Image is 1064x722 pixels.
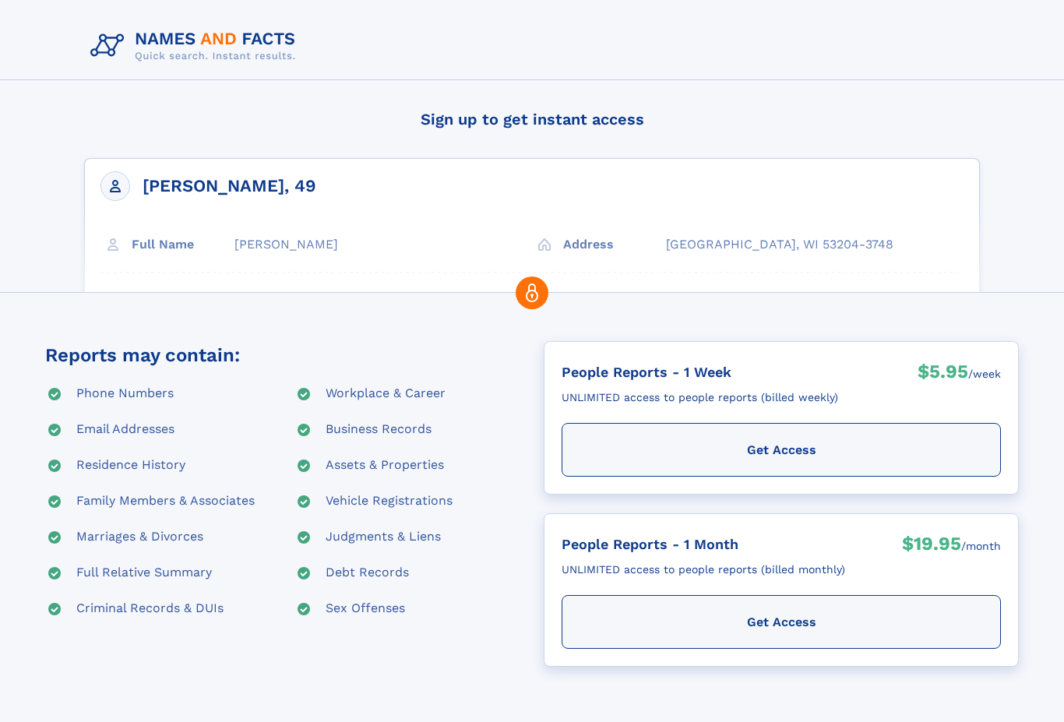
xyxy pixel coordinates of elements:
[326,564,409,583] div: Debt Records
[562,359,838,385] div: People Reports - 1 Week
[326,492,453,511] div: Vehicle Registrations
[76,600,224,618] div: Criminal Records & DUIs
[76,564,212,583] div: Full Relative Summary
[326,456,444,475] div: Assets & Properties
[918,359,968,389] div: $5.95
[326,528,441,547] div: Judgments & Liens
[84,25,308,67] img: Logo Names and Facts
[84,96,980,143] h4: Sign up to get instant access
[562,531,845,557] div: People Reports - 1 Month
[45,341,240,369] div: Reports may contain:
[902,531,961,561] div: $19.95
[326,600,405,618] div: Sex Offenses
[562,595,1001,649] div: Get Access
[562,423,1001,477] div: Get Access
[326,421,432,439] div: Business Records
[76,528,203,547] div: Marriages & Divorces
[76,456,185,475] div: Residence History
[76,421,174,439] div: Email Addresses
[562,557,845,583] div: UNLIMITED access to people reports (billed monthly)
[562,385,838,410] div: UNLIMITED access to people reports (billed weekly)
[968,359,1001,389] div: /week
[76,385,174,403] div: Phone Numbers
[326,385,446,403] div: Workplace & Career
[961,531,1001,561] div: /month
[76,492,255,511] div: Family Members & Associates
